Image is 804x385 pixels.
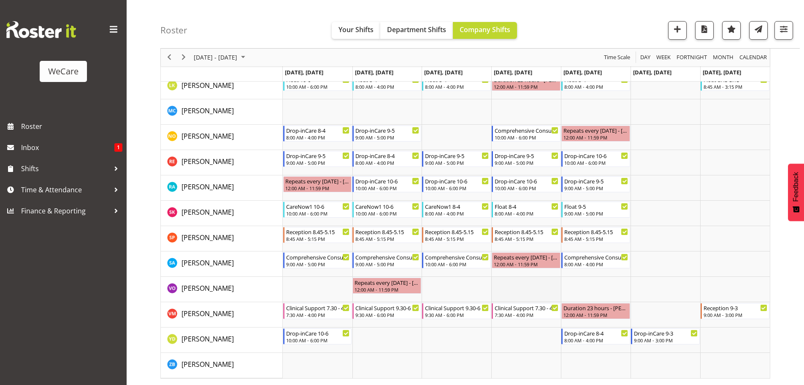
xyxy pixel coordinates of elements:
div: 8:45 AM - 5:15 PM [495,235,558,242]
div: 9:00 AM - 5:00 PM [355,261,419,268]
span: Roster [21,120,122,133]
div: 8:00 AM - 4:00 PM [564,83,628,90]
div: Sarah Abbott"s event - Comprehensive Consult 9-5 Begin From Tuesday, October 14, 2025 at 9:00:00 ... [352,252,421,268]
div: Viktoriia Molchanova"s event - Clinical Support 9.30-6 Begin From Wednesday, October 15, 2025 at ... [422,303,491,319]
span: Department Shifts [387,25,446,34]
div: Samantha Poultney"s event - Reception 8.45-5.15 Begin From Tuesday, October 14, 2025 at 8:45:00 A... [352,227,421,243]
span: Month [712,52,734,63]
div: Rachel Els"s event - Drop-inCare 10-6 Begin From Friday, October 17, 2025 at 10:00:00 AM GMT+13:0... [561,151,630,167]
span: [PERSON_NAME] [181,233,234,242]
div: Viktoriia Molchanova"s event - Reception 9-3 Begin From Sunday, October 19, 2025 at 9:00:00 AM GM... [701,303,769,319]
button: Department Shifts [380,22,453,39]
div: Rachel Els"s event - Drop-inCare 9-5 Begin From Monday, October 13, 2025 at 9:00:00 AM GMT+13:00 ... [283,151,352,167]
button: Time Scale [603,52,632,63]
div: Rachel Els"s event - Drop-inCare 9-5 Begin From Thursday, October 16, 2025 at 9:00:00 AM GMT+13:0... [492,151,560,167]
div: Comprehensive Consult 8-4 [564,253,628,261]
div: 8:45 AM - 5:15 PM [355,235,419,242]
a: [PERSON_NAME] [181,309,234,319]
div: Samantha Poultney"s event - Reception 8.45-5.15 Begin From Thursday, October 16, 2025 at 8:45:00 ... [492,227,560,243]
button: Timeline Month [712,52,735,63]
div: Saahit Kour"s event - CareNow1 8-4 Begin From Wednesday, October 15, 2025 at 8:00:00 AM GMT+13:00... [422,202,491,218]
div: Drop-inCare 10-6 [425,177,489,185]
div: Comprehensive Consult 9-5 [286,253,350,261]
div: Saahit Kour"s event - CareNow1 10-6 Begin From Monday, October 13, 2025 at 10:00:00 AM GMT+13:00 ... [283,202,352,218]
a: [PERSON_NAME] [181,131,234,141]
div: Liandy Kritzinger"s event - Float 10-6 Begin From Monday, October 13, 2025 at 10:00:00 AM GMT+13:... [283,75,352,91]
button: Month [738,52,769,63]
div: 9:00 AM - 3:00 PM [634,337,698,344]
div: Rachel Els"s event - Drop-inCare 8-4 Begin From Tuesday, October 14, 2025 at 8:00:00 AM GMT+13:00... [352,151,421,167]
div: 12:00 AM - 11:59 PM [563,311,628,318]
td: Yvonne Denny resource [161,328,283,353]
td: Sarah Abbott resource [161,251,283,277]
div: Float 8-4 [495,202,558,210]
a: [PERSON_NAME] [181,258,234,268]
div: 8:00 AM - 4:00 PM [425,210,489,217]
td: Samantha Poultney resource [161,226,283,251]
div: 9:00 AM - 5:00 PM [564,185,628,191]
button: Your Shifts [332,22,380,39]
span: [DATE], [DATE] [494,68,532,76]
div: Yvonne Denny"s event - Drop-inCare 10-6 Begin From Monday, October 13, 2025 at 10:00:00 AM GMT+13... [283,328,352,344]
div: Viktoriia Molchanova"s event - Clinical Support 9.30-6 Begin From Tuesday, October 14, 2025 at 9:... [352,303,421,319]
div: 9:00 AM - 5:00 PM [425,159,489,166]
div: 7:30 AM - 4:00 PM [286,311,350,318]
div: Reception 8.45-5.15 [564,227,628,236]
div: 10:00 AM - 6:00 PM [425,261,489,268]
button: Add a new shift [668,21,687,40]
div: Repeats every [DATE] - [PERSON_NAME] [285,177,350,185]
div: Drop-inCare 9-5 [564,177,628,185]
div: 10:00 AM - 6:00 PM [286,337,350,344]
button: Timeline Week [655,52,672,63]
div: 12:00 AM - 11:59 PM [563,134,628,141]
span: Time & Attendance [21,183,110,196]
div: Natasha Ottley"s event - Drop-inCare 8-4 Begin From Monday, October 13, 2025 at 8:00:00 AM GMT+13... [283,126,352,142]
div: Clinical Support 7.30 - 4 [286,303,350,312]
div: Saahit Kour"s event - Float 8-4 Begin From Thursday, October 16, 2025 at 8:00:00 AM GMT+13:00 End... [492,202,560,218]
button: Fortnight [675,52,709,63]
span: [DATE], [DATE] [563,68,602,76]
h4: Roster [160,25,187,35]
span: [DATE] - [DATE] [193,52,238,63]
div: Sarah Abbott"s event - Comprehensive Consult 8-4 Begin From Friday, October 17, 2025 at 8:00:00 A... [561,252,630,268]
span: calendar [739,52,768,63]
div: Viktoriia Molchanova"s event - Clinical Support 7.30 - 4 Begin From Monday, October 13, 2025 at 7... [283,303,352,319]
button: Highlight an important date within the roster. [722,21,741,40]
div: 8:00 AM - 4:00 PM [564,261,628,268]
div: Sarah Abbott"s event - Comprehensive Consult 10-6 Begin From Wednesday, October 15, 2025 at 10:00... [422,252,491,268]
span: [PERSON_NAME] [181,258,234,268]
div: CareNow1 10-6 [355,202,419,210]
div: 10:00 AM - 6:00 PM [425,185,489,191]
button: Send a list of all shifts for the selected filtered period to all rostered employees. [749,21,768,40]
div: Reception 8.45-5.15 [425,227,489,236]
a: [PERSON_NAME] [181,182,234,192]
div: Clinical Support 9.30-6 [425,303,489,312]
div: 9:00 AM - 5:00 PM [286,159,350,166]
div: Liandy Kritzinger"s event - Float 8.45-3.15 Begin From Sunday, October 19, 2025 at 8:45:00 AM GMT... [701,75,769,91]
div: 9:00 AM - 5:00 PM [564,210,628,217]
div: Rachel Els"s event - Drop-inCare 9-5 Begin From Wednesday, October 15, 2025 at 9:00:00 AM GMT+13:... [422,151,491,167]
span: Inbox [21,141,114,154]
div: Natasha Ottley"s event - Repeats every friday - Natasha Ottley Begin From Friday, October 17, 202... [561,126,630,142]
div: Clinical Support 7.30 - 4 [495,303,558,312]
div: CareNow1 8-4 [425,202,489,210]
div: 12:00 AM - 11:59 PM [494,83,558,90]
div: Liandy Kritzinger"s event - Float 8-4 Begin From Friday, October 17, 2025 at 8:00:00 AM GMT+13:00... [561,75,630,91]
a: [PERSON_NAME] [181,106,234,116]
div: 8:45 AM - 3:15 PM [704,83,767,90]
div: Reception 9-3 [704,303,767,312]
div: 10:00 AM - 6:00 PM [355,210,419,217]
img: Rosterit website logo [6,21,76,38]
a: [PERSON_NAME] [181,283,234,293]
span: [PERSON_NAME] [181,157,234,166]
div: Drop-inCare 9-5 [286,151,350,160]
div: Sarah Abbott"s event - Repeats every thursday - Sarah Abbott Begin From Thursday, October 16, 202... [492,252,560,268]
div: Saahit Kour"s event - CareNow1 10-6 Begin From Tuesday, October 14, 2025 at 10:00:00 AM GMT+13:00... [352,202,421,218]
div: Comprehensive Consult 10-6 [495,126,558,134]
div: Samantha Poultney"s event - Reception 8.45-5.15 Begin From Friday, October 17, 2025 at 8:45:00 AM... [561,227,630,243]
div: 8:00 AM - 4:00 PM [495,210,558,217]
div: Liandy Kritzinger"s event - Float 8-4 Begin From Tuesday, October 14, 2025 at 8:00:00 AM GMT+13:0... [352,75,421,91]
div: Duration 23 hours - [PERSON_NAME] [563,303,628,312]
